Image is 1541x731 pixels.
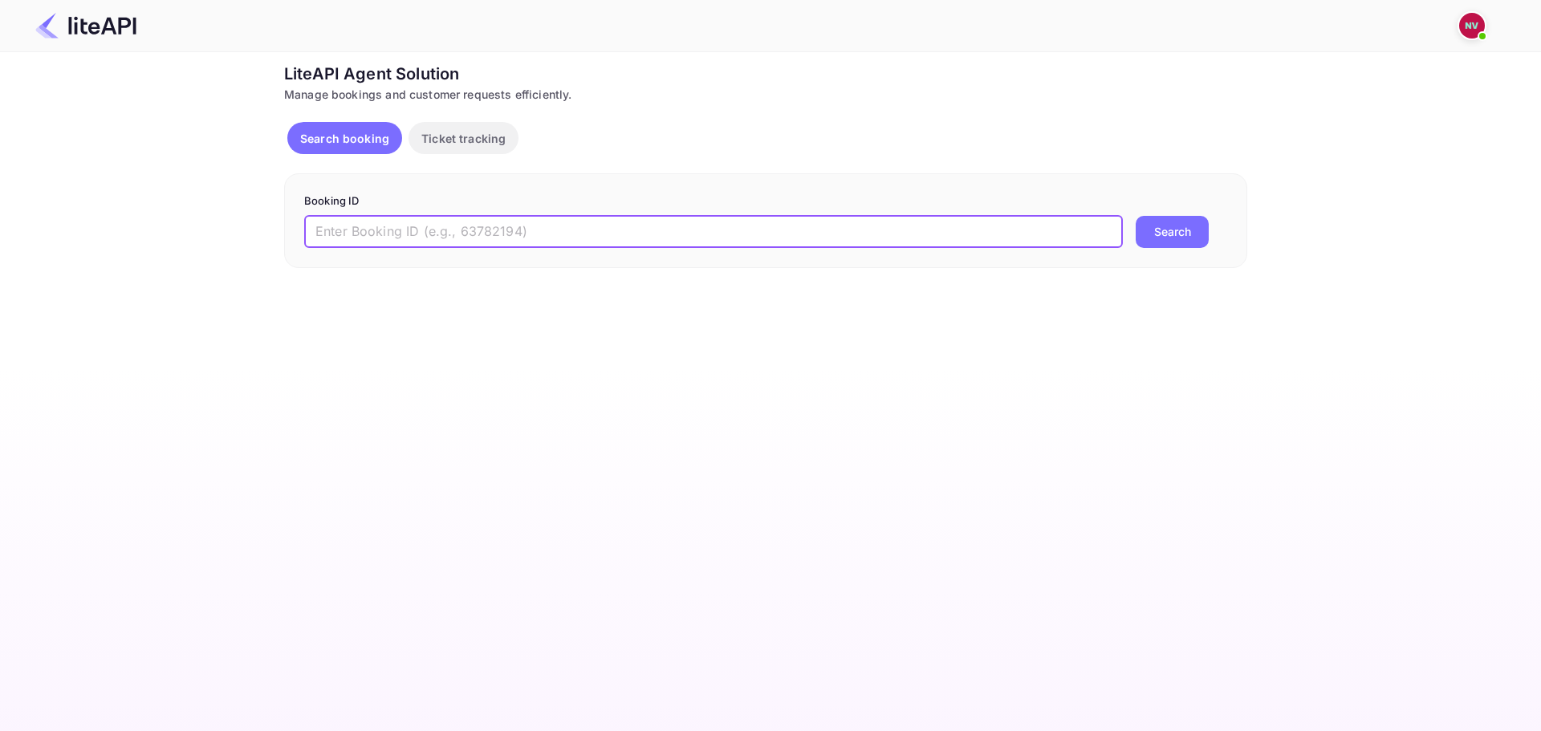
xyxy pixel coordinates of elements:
[300,130,389,147] p: Search booking
[1459,13,1485,39] img: Nicholas Valbusa
[284,86,1247,103] div: Manage bookings and customer requests efficiently.
[304,193,1227,209] p: Booking ID
[35,13,136,39] img: LiteAPI Logo
[284,62,1247,86] div: LiteAPI Agent Solution
[421,130,506,147] p: Ticket tracking
[1136,216,1209,248] button: Search
[304,216,1123,248] input: Enter Booking ID (e.g., 63782194)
